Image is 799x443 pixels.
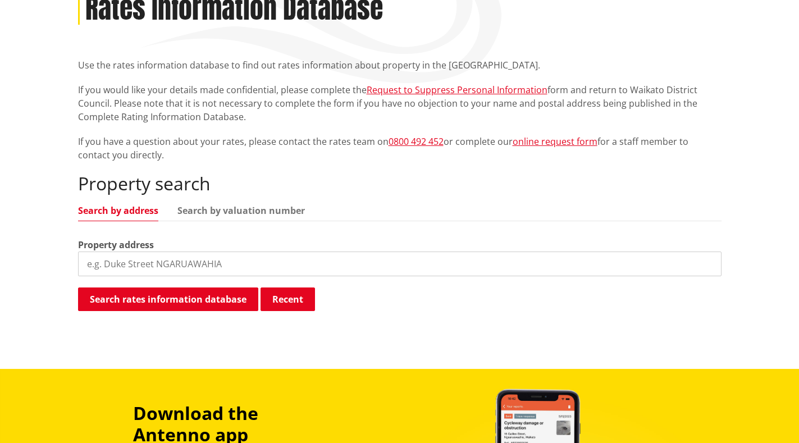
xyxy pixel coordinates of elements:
a: 0800 492 452 [389,135,444,148]
a: Request to Suppress Personal Information [367,84,547,96]
p: If you have a question about your rates, please contact the rates team on or complete our for a s... [78,135,722,162]
input: e.g. Duke Street NGARUAWAHIA [78,252,722,276]
p: If you would like your details made confidential, please complete the form and return to Waikato ... [78,83,722,124]
label: Property address [78,238,154,252]
button: Recent [261,287,315,311]
a: Search by address [78,206,158,215]
h2: Property search [78,173,722,194]
a: online request form [513,135,597,148]
button: Search rates information database [78,287,258,311]
p: Use the rates information database to find out rates information about property in the [GEOGRAPHI... [78,58,722,72]
a: Search by valuation number [177,206,305,215]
